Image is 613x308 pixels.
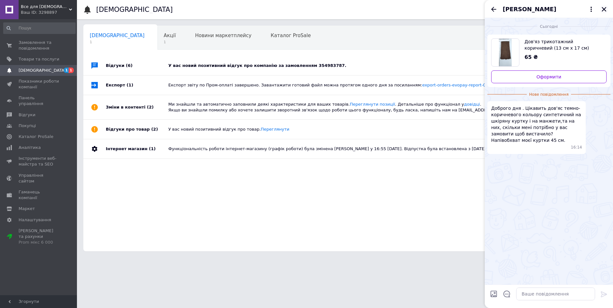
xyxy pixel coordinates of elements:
[19,156,59,167] span: Інструменти веб-майстра та SEO
[19,68,66,73] span: [DEMOGRAPHIC_DATA]
[19,145,41,150] span: Аналітика
[106,76,168,95] div: Експорт
[64,68,69,73] span: 1
[19,40,59,51] span: Замовлення та повідомлення
[149,146,155,151] span: (1)
[19,239,59,245] div: Prom мікс 6 000
[491,70,607,83] a: Оформити
[350,102,395,107] a: Переглянути позиції
[106,95,168,119] div: Зміни в контенті
[19,217,51,223] span: Налаштування
[168,101,536,113] div: Ми знайшли та автоматично заповнили деякі характеристики для ваших товарів. . Детальніше про функ...
[21,10,77,15] div: Ваш ID: 3298897
[19,123,36,129] span: Покупці
[19,134,53,140] span: Каталог ProSale
[19,95,59,107] span: Панель управління
[19,189,59,201] span: Гаманець компанії
[571,145,582,150] span: 16:14 12.08.2025
[127,83,133,87] span: (1)
[537,24,560,29] span: Сьогодні
[151,127,158,132] span: (2)
[525,38,601,51] span: Дов'яз трикотажний коричневий (13 см х 17 см)
[527,92,571,97] span: Нове повідомлення
[19,206,35,212] span: Маркет
[164,40,176,45] span: 1
[464,102,480,107] a: довідці
[90,40,145,45] span: 1
[19,78,59,90] span: Показники роботи компанії
[600,5,608,13] button: Закрити
[490,5,498,13] button: Назад
[195,33,251,38] span: Новини маркетплейсу
[21,4,69,10] span: Все для шиття
[19,112,35,118] span: Відгуки
[168,126,536,132] div: У вас новий позитивний відгук про товар.
[499,39,512,66] img: 4241448661_w640_h640_dovyaz-trikotazhnyj-korichnevyj.jpg
[422,83,530,87] a: export-orders-evopay-report-04-08-25_12-04-21.xls
[69,68,74,73] span: 1
[19,56,59,62] span: Товари та послуги
[503,5,556,13] span: [PERSON_NAME]
[168,63,536,69] div: У вас новий позитивний відгук про компанію за замовленням 354983787.
[168,146,536,152] div: Функціональність роботи інтернет-магазину (графік роботи) була змінена [PERSON_NAME] у 16:55 [DAT...
[106,120,168,139] div: Відгуки про товар
[3,22,76,34] input: Пошук
[126,63,133,68] span: (6)
[503,5,595,13] button: [PERSON_NAME]
[503,290,511,298] button: Відкрити шаблони відповідей
[271,33,311,38] span: Каталог ProSale
[261,127,289,132] a: Переглянути
[168,82,536,88] div: Експорт звіту по Пром-оплаті завершено. Завантажити готовий файл можна протягом одного дня за пос...
[487,23,610,29] div: 12.08.2025
[491,38,607,67] a: Переглянути товар
[90,33,145,38] span: [DEMOGRAPHIC_DATA]
[19,173,59,184] span: Управління сайтом
[147,105,154,109] span: (2)
[19,228,59,246] span: [PERSON_NAME] та рахунки
[106,56,168,75] div: Відгуки
[525,54,538,60] span: 65 ₴
[491,105,582,143] span: Доброго дня . Цікавить дов'яс темно-коричневого кольору синтетичний на шкіряну куртку і на манжет...
[96,6,173,13] h1: [DEMOGRAPHIC_DATA]
[164,33,176,38] span: Акції
[106,139,168,158] div: Інтернет магазин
